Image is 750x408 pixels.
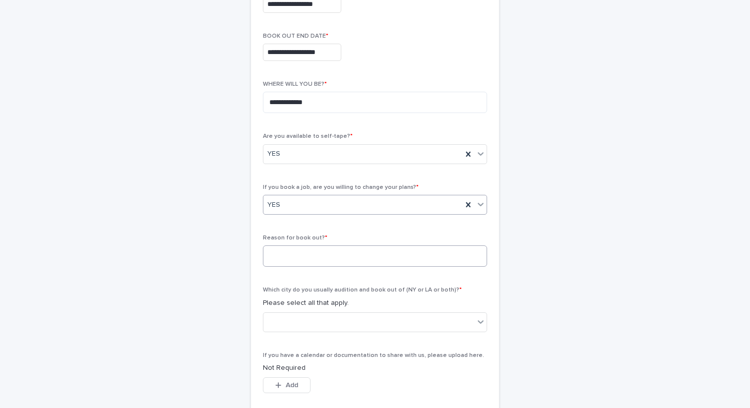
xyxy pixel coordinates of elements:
span: If you have a calendar or documentation to share with us, please upload here. [263,352,484,358]
button: Add [263,377,311,393]
span: WHERE WILL YOU BE? [263,81,327,87]
p: Not Required [263,363,487,373]
span: If you book a job, are you willing to change your plans? [263,184,419,190]
span: Add [286,382,298,389]
span: YES [267,200,280,210]
span: Are you available to self-tape? [263,133,353,139]
span: Which city do you usually audition and book out of (NY or LA or both)? [263,287,462,293]
span: BOOK OUT END DATE [263,33,328,39]
p: Please select all that apply. [263,298,487,308]
span: YES [267,149,280,159]
span: Reason for book out? [263,235,327,241]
